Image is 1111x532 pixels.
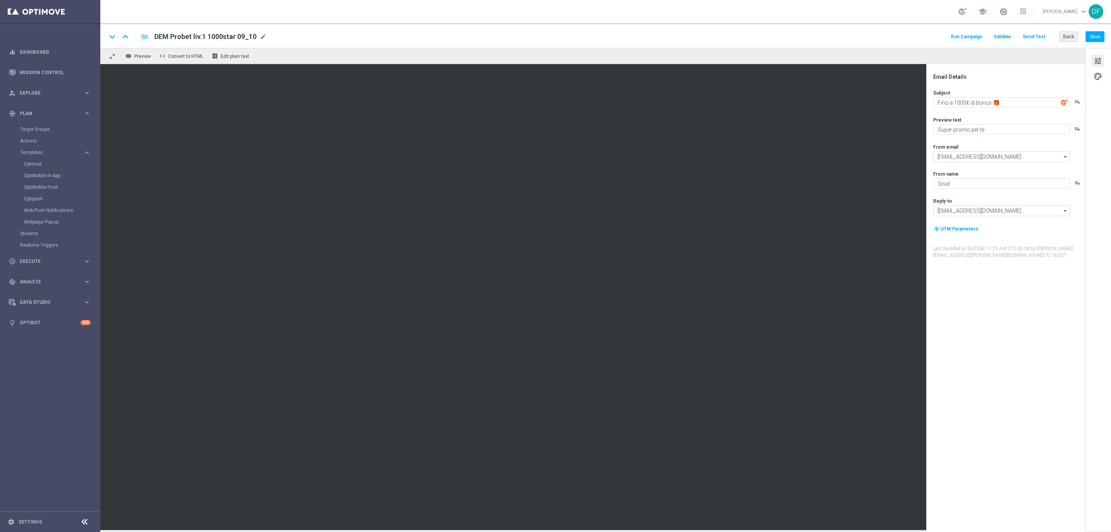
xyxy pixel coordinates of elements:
input: Select [933,205,1070,216]
a: [PERSON_NAME]keyboard_arrow_down [1042,6,1089,17]
i: person_search [9,90,16,97]
div: Optipush [24,193,100,205]
i: play_circle_outline [9,258,16,265]
div: Email Details [933,73,1084,80]
img: optiGenie.svg [1061,99,1068,106]
div: Mission Control [8,69,91,76]
i: keyboard_arrow_down [106,31,118,42]
button: track_changes Analyze keyboard_arrow_right [8,279,91,285]
button: Run Campaign [950,32,983,42]
span: Execute [20,259,83,264]
button: Send Test [1022,32,1047,42]
button: play_circle_outline Execute keyboard_arrow_right [8,258,91,264]
button: receipt Edit plain text [210,51,253,61]
div: Web Push Notifications [24,205,100,216]
button: Back [1059,31,1078,42]
span: mode_edit [260,33,267,40]
div: Target Groups [20,124,100,135]
i: keyboard_arrow_right [83,149,91,156]
i: my_location [934,226,939,232]
span: Templates [20,150,76,155]
button: code Convert to HTML [157,51,207,61]
a: Optibot [20,312,81,333]
div: DF [1089,4,1103,19]
input: Select [933,151,1070,162]
a: Webpage Pop-up [24,219,80,225]
label: Preview text [933,117,961,123]
i: folder [141,32,149,41]
div: Data Studio [9,299,83,306]
button: Save [1086,31,1104,42]
a: OptiMobile In-App [24,173,80,179]
span: Explore [20,91,83,95]
button: Data Studio keyboard_arrow_right [8,299,91,305]
a: Optipush [24,196,80,202]
div: lightbulb Optibot +10 [8,320,91,326]
span: tune [1094,56,1102,66]
button: palette [1092,70,1104,82]
i: lightbulb [9,319,16,326]
i: keyboard_arrow_right [83,258,91,265]
div: Streams [20,228,100,239]
i: remove_red_eye [125,53,132,59]
button: equalizer Dashboard [8,49,91,55]
button: folder [140,30,149,43]
label: Last modified on [DATE] at 11:25 AM UTC-02:00 by [PERSON_NAME][EMAIL_ADDRESS][PERSON_NAME][DOMAIN... [933,246,1084,259]
div: Mission Control [9,62,91,83]
a: Mission Control [20,62,91,83]
button: gps_fixed Plan keyboard_arrow_right [8,110,91,117]
span: palette [1094,71,1102,81]
a: Actions [20,138,80,144]
div: Webpage Pop-up [24,216,100,228]
span: DEM Probet liv.1 1000star 09_10 [154,32,257,41]
span: Preview [134,54,151,59]
i: keyboard_arrow_right [83,89,91,97]
div: OptiMobile Push [24,181,100,193]
i: arrow_drop_down [1062,152,1069,162]
a: Target Groups [20,126,80,132]
span: Plan [20,111,83,116]
div: Realtime Triggers [20,239,100,251]
div: Dashboard [9,42,91,62]
span: Data Studio [20,300,83,305]
span: Validate [994,34,1011,39]
label: From email [933,144,958,150]
button: Templates keyboard_arrow_right [20,149,91,156]
i: receipt [212,53,218,59]
div: person_search Explore keyboard_arrow_right [8,90,91,96]
span: code [159,53,165,59]
button: tune [1092,54,1104,67]
span: Analyze [20,280,83,284]
i: keyboard_arrow_right [83,298,91,306]
div: Plan [9,110,83,117]
a: Web Push Notifications [24,207,80,213]
a: Settings [19,520,42,524]
div: Execute [9,258,83,265]
button: playlist_add [1074,99,1081,105]
button: playlist_add [1074,180,1081,186]
button: Validate [993,32,1012,42]
div: Actions [20,135,100,147]
div: Templates [20,147,100,228]
div: OptiMobile In-App [24,170,100,181]
button: my_location UTM Parameters [933,225,979,233]
a: Realtime Triggers [20,242,80,248]
i: keyboard_arrow_up [120,31,131,42]
div: Explore [9,90,83,97]
span: keyboard_arrow_down [1079,7,1088,16]
span: | ID: 35037 [1043,252,1066,258]
i: keyboard_arrow_right [83,278,91,285]
i: settings [8,518,15,525]
button: remove_red_eye Preview [123,51,154,61]
a: OptiMobile Push [24,184,80,190]
button: playlist_add [1074,126,1081,132]
div: Optimail [24,158,100,170]
span: Convert to HTML [168,54,203,59]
